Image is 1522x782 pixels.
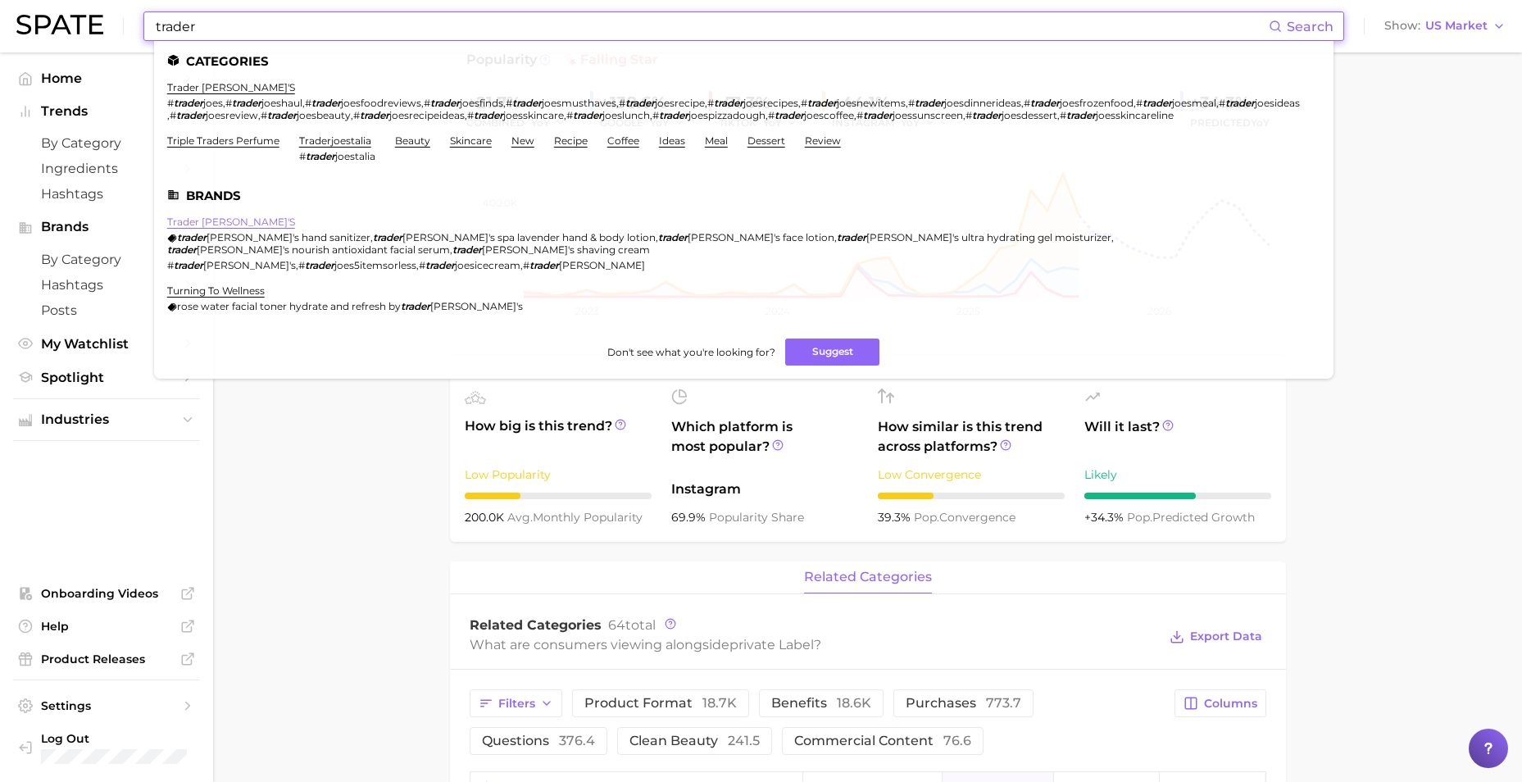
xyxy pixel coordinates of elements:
a: review [805,134,841,147]
span: # [298,259,305,271]
div: 3 / 10 [878,493,1065,499]
span: Brands [41,220,172,234]
span: joesideas [1255,97,1300,109]
em: trader [176,109,206,121]
a: triple traders perfume [167,134,279,147]
button: Industries [13,407,200,432]
span: monthly popularity [507,510,643,525]
span: joesnewitems [837,97,906,109]
span: # [225,97,232,109]
span: My Watchlist [41,336,172,352]
span: convergence [914,510,1015,525]
span: # [965,109,972,121]
div: , , , , , , , , , , , , , , , , , , , , , [167,97,1301,121]
span: [PERSON_NAME]'s nourish antioxidant facial serum [197,243,450,256]
span: +34.3% [1084,510,1127,525]
a: Log out. Currently logged in with e-mail julia.axmacher@loreal.com. [13,726,200,769]
span: # [305,97,311,109]
span: [PERSON_NAME]'s spa lavender hand & body lotion [402,231,656,243]
span: 64 [608,617,625,633]
span: Which platform is most popular? [671,417,858,471]
span: # [1136,97,1143,109]
span: # [353,109,360,121]
button: Filters [470,689,562,717]
span: joespizzadough [688,109,766,121]
li: Brands [167,189,1320,202]
a: Help [13,614,200,639]
span: Show [1384,21,1420,30]
div: Low Convergence [878,465,1065,484]
span: joesfinds [460,97,503,109]
span: How similar is this trend across platforms? [878,417,1065,457]
span: Related Categories [470,617,602,633]
span: commercial content [794,734,971,748]
span: 39.3% [878,510,914,525]
span: # [523,259,529,271]
em: trader [306,150,335,162]
span: joescoffee [804,109,854,121]
span: Posts [41,302,172,318]
abbr: popularity index [1127,510,1152,525]
div: 3 / 10 [465,493,652,499]
em: trader [807,97,837,109]
em: trader [659,109,688,121]
span: Ingredients [41,161,172,176]
a: dessert [747,134,785,147]
span: # [707,97,714,109]
span: purchases [906,697,1021,710]
a: Hashtags [13,181,200,207]
input: Search here for a brand, industry, or ingredient [154,12,1269,40]
span: # [801,97,807,109]
em: trader [1030,97,1060,109]
span: product format [584,697,737,710]
em: trader [373,231,402,243]
button: Suggest [785,339,879,366]
div: Likely [1084,465,1271,484]
button: Columns [1174,689,1265,717]
span: joesrecipes [743,97,798,109]
em: trader [775,109,804,121]
span: joesbeauty [297,109,351,121]
span: # [170,109,176,121]
span: Spotlight [41,370,172,385]
span: # [167,259,174,271]
span: total [608,617,656,633]
span: joes [203,97,223,109]
span: joesdinnerideas [944,97,1021,109]
span: Will it last? [1084,417,1271,457]
span: Settings [41,698,172,713]
span: # [506,97,512,109]
em: trader [1066,109,1096,121]
span: joes5itemsorless [334,259,416,271]
a: beauty [395,134,430,147]
span: private label [729,637,814,652]
span: Export Data [1190,630,1262,643]
div: 6 / 10 [1084,493,1271,499]
span: joesdessert [1002,109,1057,121]
span: How big is this trend? [465,416,652,457]
span: joesicecream [455,259,520,271]
button: Trends [13,99,200,124]
span: # [1060,109,1066,121]
em: trader [232,97,261,109]
em: trader [529,259,559,271]
em: trader [177,231,207,243]
div: , , , , , [167,231,1301,256]
a: My Watchlist [13,331,200,357]
span: # [261,109,267,121]
em: trader [425,259,455,271]
em: trader [1143,97,1172,109]
span: Help [41,619,172,634]
em: trader [863,109,893,121]
em: trader [401,300,430,312]
span: # [167,97,174,109]
span: # [619,97,625,109]
span: Filters [498,697,535,711]
span: joestalia [335,150,375,162]
a: Spotlight [13,365,200,390]
div: , , , [167,259,1301,271]
span: 376.4 [559,733,595,748]
span: Hashtags [41,277,172,293]
em: trader [573,109,602,121]
span: joessunscreen [893,109,963,121]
